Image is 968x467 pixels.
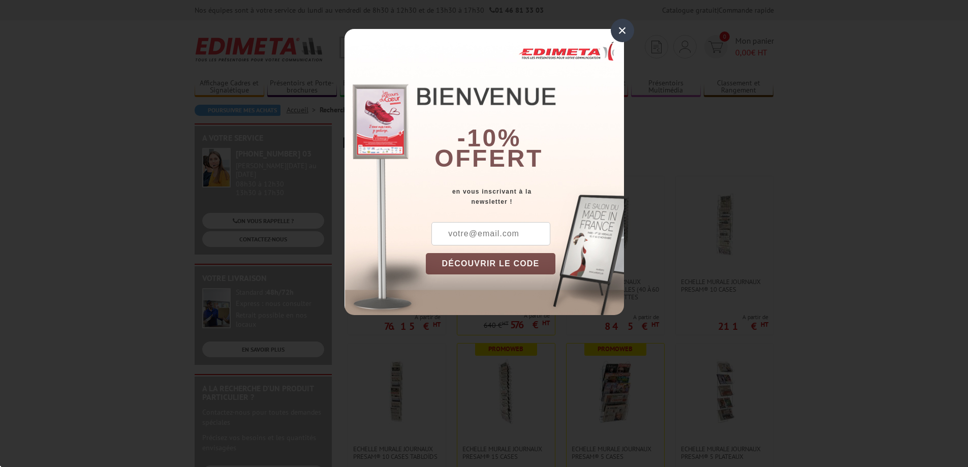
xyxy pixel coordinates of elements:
[434,145,543,172] font: offert
[457,124,521,151] b: -10%
[426,186,624,207] div: en vous inscrivant à la newsletter !
[611,19,634,42] div: ×
[426,253,556,274] button: DÉCOUVRIR LE CODE
[431,222,550,245] input: votre@email.com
